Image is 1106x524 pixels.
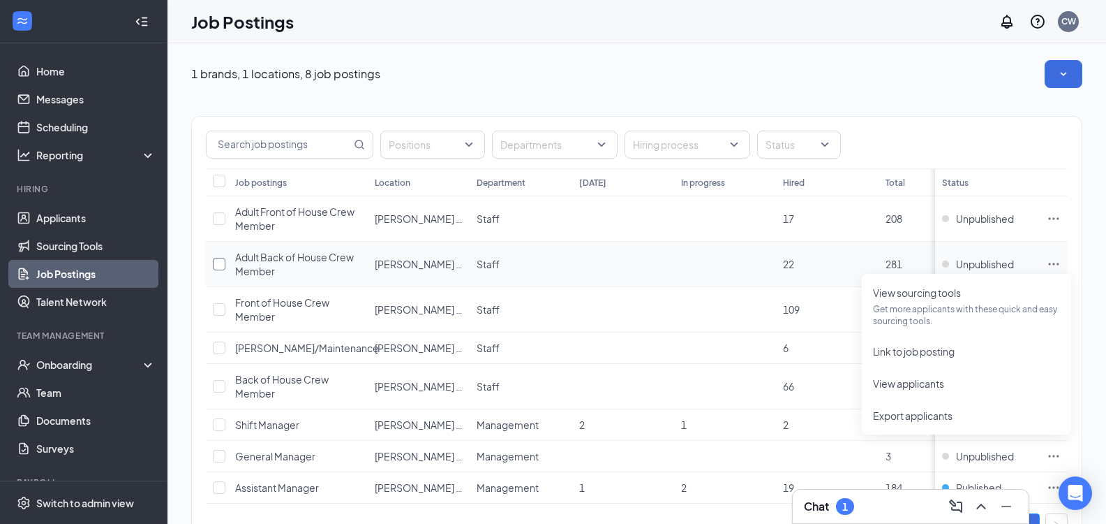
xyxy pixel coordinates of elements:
[375,212,601,225] span: [PERSON_NAME] of [GEOGRAPHIC_DATA] - #561
[36,57,156,85] a: Home
[235,177,287,189] div: Job postings
[885,212,902,225] span: 208
[191,66,380,82] p: 1 brands, 1 locations, 8 job postings
[375,303,601,316] span: [PERSON_NAME] of [GEOGRAPHIC_DATA] - #561
[477,258,500,270] span: Staff
[477,380,500,393] span: Staff
[375,481,601,494] span: [PERSON_NAME] of [GEOGRAPHIC_DATA] - #561
[783,212,794,225] span: 17
[1047,449,1061,463] svg: Ellipses
[885,481,902,494] span: 184
[368,364,470,409] td: Culver's of Port Charlotte - #561
[572,168,674,196] th: [DATE]
[470,441,571,472] td: Management
[36,496,134,510] div: Switch to admin view
[879,168,980,196] th: Total
[15,14,29,28] svg: WorkstreamLogo
[873,377,944,390] span: View applicants
[948,498,964,515] svg: ComposeMessage
[995,495,1017,518] button: Minimize
[681,481,687,494] span: 2
[235,205,354,232] span: Adult Front of House Crew Member
[17,183,153,195] div: Hiring
[885,450,891,463] span: 3
[36,407,156,435] a: Documents
[17,476,153,488] div: Payroll
[235,251,354,277] span: Adult Back of House Crew Member
[368,409,470,441] td: Culver's of Port Charlotte - #561
[36,358,144,372] div: Onboarding
[873,409,952,422] span: Export applicants
[1047,257,1061,271] svg: Ellipses
[776,168,878,196] th: Hired
[873,286,961,299] span: View sourcing tools
[783,342,789,354] span: 6
[945,495,967,518] button: ComposeMessage
[470,364,571,409] td: Staff
[375,258,601,270] span: [PERSON_NAME] of [GEOGRAPHIC_DATA] - #561
[842,501,848,513] div: 1
[36,204,156,232] a: Applicants
[36,148,156,162] div: Reporting
[36,260,156,288] a: Job Postings
[470,287,571,333] td: Staff
[36,232,156,260] a: Sourcing Tools
[674,168,776,196] th: In progress
[36,435,156,463] a: Surveys
[135,15,149,29] svg: Collapse
[235,342,379,354] span: [PERSON_NAME]/Maintenance
[17,358,31,372] svg: UserCheck
[235,296,329,323] span: Front of House Crew Member
[368,196,470,242] td: Culver's of Port Charlotte - #561
[235,419,299,431] span: Shift Manager
[1059,476,1092,510] div: Open Intercom Messenger
[885,258,902,270] span: 281
[1047,481,1061,495] svg: Ellipses
[36,113,156,141] a: Scheduling
[681,419,687,431] span: 1
[935,168,1040,196] th: Status
[998,498,1015,515] svg: Minimize
[783,380,794,393] span: 66
[235,481,319,494] span: Assistant Manager
[17,148,31,162] svg: Analysis
[368,242,470,287] td: Culver's of Port Charlotte - #561
[783,419,789,431] span: 2
[354,139,365,150] svg: MagnifyingGlass
[1045,60,1082,88] button: SmallChevronDown
[375,177,410,189] div: Location
[477,481,539,494] span: Management
[368,287,470,333] td: Culver's of Port Charlotte - #561
[235,373,329,400] span: Back of House Crew Member
[783,258,794,270] span: 22
[17,330,153,342] div: Team Management
[956,257,1014,271] span: Unpublished
[36,288,156,316] a: Talent Network
[207,131,351,158] input: Search job postings
[999,13,1015,30] svg: Notifications
[783,481,794,494] span: 19
[783,303,800,316] span: 109
[970,495,992,518] button: ChevronUp
[873,345,955,358] span: Link to job posting
[477,177,525,189] div: Department
[470,409,571,441] td: Management
[477,303,500,316] span: Staff
[191,10,294,34] h1: Job Postings
[470,472,571,504] td: Management
[579,419,585,431] span: 2
[804,499,829,514] h3: Chat
[973,498,989,515] svg: ChevronUp
[956,481,1001,495] span: Published
[17,496,31,510] svg: Settings
[36,85,156,113] a: Messages
[579,481,585,494] span: 1
[368,441,470,472] td: Culver's of Port Charlotte - #561
[375,450,601,463] span: [PERSON_NAME] of [GEOGRAPHIC_DATA] - #561
[1029,13,1046,30] svg: QuestionInfo
[235,450,315,463] span: General Manager
[1061,15,1076,27] div: CW
[1047,212,1061,226] svg: Ellipses
[477,419,539,431] span: Management
[477,342,500,354] span: Staff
